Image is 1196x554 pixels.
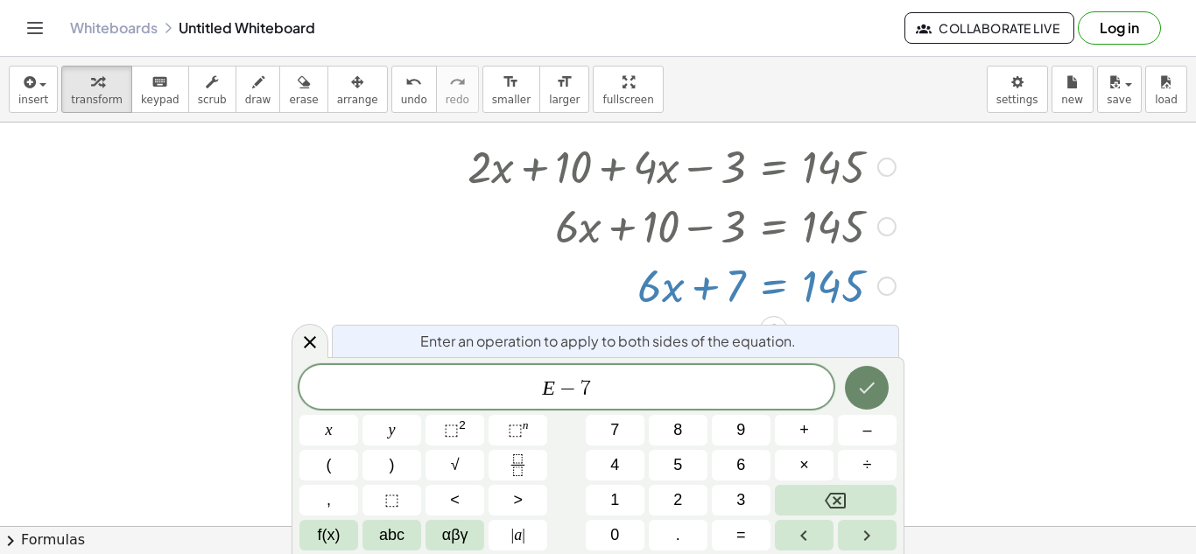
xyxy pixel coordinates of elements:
span: 7 [580,378,591,399]
button: keyboardkeypad [131,66,189,113]
sup: n [523,418,529,431]
span: y [389,418,396,442]
button: transform [61,66,132,113]
span: draw [245,94,271,106]
span: 7 [610,418,619,442]
button: 3 [712,485,770,515]
i: format_size [556,72,573,93]
span: | [522,526,525,543]
button: y [362,415,421,445]
button: 0 [586,520,644,550]
span: < [450,488,460,512]
span: ⬚ [508,421,523,438]
span: larger [549,94,580,106]
button: load [1145,66,1187,113]
button: scrub [188,66,236,113]
span: arrange [337,94,378,106]
button: Log in [1078,11,1161,45]
button: Collaborate Live [904,12,1074,44]
span: smaller [492,94,531,106]
i: redo [449,72,466,93]
button: arrange [327,66,388,113]
span: f(x) [318,523,341,547]
span: transform [71,94,123,106]
i: keyboard [151,72,168,93]
button: new [1052,66,1094,113]
span: , [327,488,331,512]
button: 2 [649,485,707,515]
span: redo [446,94,469,106]
button: Alphabet [362,520,421,550]
button: ) [362,450,421,480]
span: √ [451,453,460,477]
button: redoredo [436,66,479,113]
button: 9 [712,415,770,445]
button: undoundo [391,66,437,113]
button: Less than [426,485,484,515]
button: Square root [426,450,484,480]
var: E [542,376,555,399]
div: Apply the same math to both sides of the equation [760,316,788,344]
button: save [1097,66,1142,113]
button: Backspace [775,485,897,515]
button: 4 [586,450,644,480]
button: Minus [838,415,897,445]
a: Whiteboards [70,19,158,37]
span: new [1061,94,1083,106]
button: Done [845,366,889,410]
button: 1 [586,485,644,515]
span: abc [379,523,405,547]
button: . [649,520,707,550]
button: 7 [586,415,644,445]
button: Greater than [489,485,547,515]
button: x [299,415,358,445]
span: > [513,488,523,512]
button: 6 [712,450,770,480]
sup: 2 [459,418,466,431]
button: fullscreen [593,66,663,113]
span: − [555,378,580,399]
button: format_sizesmaller [482,66,540,113]
button: Times [775,450,834,480]
span: ⬚ [384,488,399,512]
button: Right arrow [838,520,897,550]
span: undo [401,94,427,106]
span: – [862,418,871,442]
button: format_sizelarger [539,66,589,113]
span: load [1155,94,1178,106]
span: insert [18,94,48,106]
span: 9 [736,418,745,442]
span: settings [996,94,1038,106]
button: Placeholder [362,485,421,515]
span: + [799,418,809,442]
span: αβγ [442,523,468,547]
button: Equals [712,520,770,550]
button: Plus [775,415,834,445]
button: Divide [838,450,897,480]
span: ⬚ [444,421,459,438]
span: save [1107,94,1131,106]
button: insert [9,66,58,113]
button: Greek alphabet [426,520,484,550]
span: × [799,453,809,477]
span: . [676,523,680,547]
span: scrub [198,94,227,106]
button: Toggle navigation [21,14,49,42]
span: 4 [610,453,619,477]
span: a [511,523,525,547]
button: Left arrow [775,520,834,550]
span: ) [390,453,395,477]
span: fullscreen [602,94,653,106]
span: x [326,418,333,442]
button: Superscript [489,415,547,445]
span: 3 [736,488,745,512]
span: 6 [736,453,745,477]
button: settings [987,66,1048,113]
span: ÷ [863,453,872,477]
button: Functions [299,520,358,550]
button: 8 [649,415,707,445]
button: erase [279,66,327,113]
span: 0 [610,523,619,547]
button: draw [236,66,281,113]
button: Squared [426,415,484,445]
